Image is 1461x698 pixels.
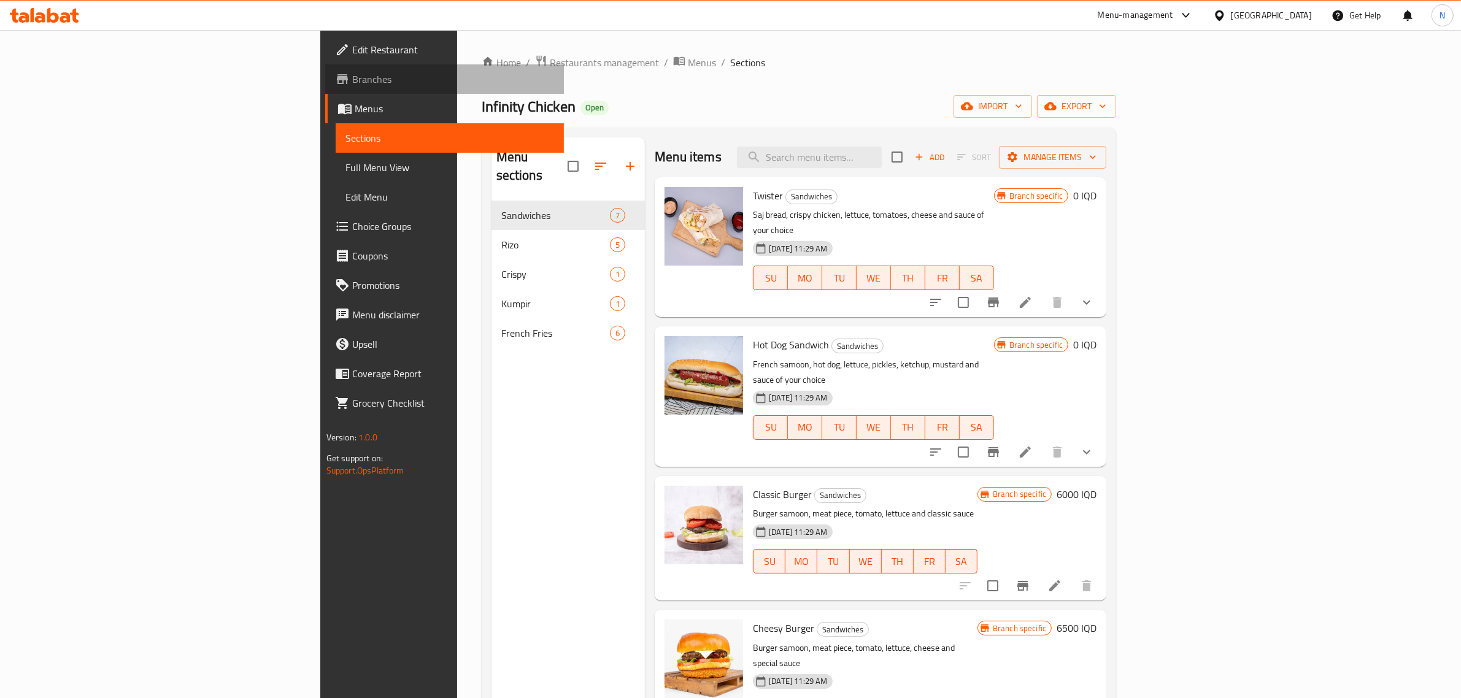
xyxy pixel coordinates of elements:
button: TH [882,549,914,573]
span: 7 [611,210,625,221]
span: WE [855,553,877,570]
button: FR [914,549,946,573]
div: French Fries [501,326,610,340]
a: Menus [673,55,716,71]
a: Full Menu View [336,153,565,182]
span: TH [887,553,909,570]
a: Sections [336,123,565,153]
button: delete [1072,571,1101,600]
li: / [664,55,668,70]
span: N [1440,9,1445,22]
span: Cheesy Burger [753,619,814,637]
span: Crispy [501,267,610,282]
a: Restaurants management [535,55,659,71]
span: Sections [730,55,765,70]
span: Branch specific [988,623,1051,634]
span: Manage items [1009,150,1097,165]
button: import [954,95,1032,118]
button: Branch-specific-item [1008,571,1038,600]
span: Infinity Chicken [482,93,576,120]
a: Edit menu item [1018,295,1033,310]
nav: Menu sections [491,196,646,353]
button: TU [822,266,857,290]
span: Full Menu View [345,160,555,175]
span: Hot Dog Sandwich [753,336,829,354]
div: items [610,208,625,223]
span: TU [827,269,852,287]
a: Grocery Checklist [325,388,565,418]
span: Grocery Checklist [352,396,555,410]
button: MO [788,266,822,290]
button: SA [960,415,994,440]
button: TH [891,415,925,440]
button: Manage items [999,146,1106,169]
input: search [737,147,882,168]
span: SU [758,269,783,287]
svg: Show Choices [1079,445,1094,459]
span: SU [758,418,783,436]
div: items [610,237,625,252]
span: Branch specific [988,488,1051,500]
button: FR [925,415,960,440]
button: WE [857,266,891,290]
span: SU [758,553,781,570]
span: TH [896,418,920,436]
span: import [963,99,1022,114]
span: Edit Restaurant [352,42,555,57]
button: SU [753,549,785,573]
span: 6 [611,328,625,339]
span: Select to update [950,439,976,465]
span: MO [793,418,817,436]
button: delete [1043,437,1072,467]
div: Kumpir1 [491,289,646,318]
button: Branch-specific-item [979,437,1008,467]
a: Coupons [325,241,565,270]
div: items [610,296,625,311]
span: TH [896,269,920,287]
span: Sandwiches [501,208,610,223]
span: export [1047,99,1106,114]
span: Sandwiches [832,339,883,353]
span: SA [965,418,989,436]
span: Coupons [352,248,555,263]
button: show more [1072,288,1101,317]
button: WE [857,415,891,440]
span: Sandwiches [815,488,866,502]
span: MO [790,553,812,570]
span: Menu disclaimer [352,307,555,322]
a: Edit menu item [1018,445,1033,459]
button: TU [817,549,849,573]
span: Branch specific [1004,190,1068,202]
span: SA [950,553,973,570]
span: FR [930,418,955,436]
span: Menus [355,101,555,116]
span: 1 [611,298,625,310]
a: Edit menu item [1047,578,1062,593]
div: Menu-management [1098,8,1173,23]
a: Support.OpsPlatform [326,462,404,478]
h6: 0 IQD [1073,187,1097,204]
span: Rizo [501,237,610,252]
span: Add item [910,148,949,167]
span: Sort sections [586,151,615,181]
span: TU [822,553,844,570]
img: Hot Dog Sandwich [665,336,743,415]
span: SA [965,269,989,287]
span: 5 [611,239,625,251]
span: Coverage Report [352,366,555,381]
span: WE [862,269,886,287]
span: Menus [688,55,716,70]
nav: breadcrumb [482,55,1117,71]
a: Promotions [325,270,565,300]
img: Cheesy Burger [665,619,743,698]
span: Kumpir [501,296,610,311]
span: Upsell [352,337,555,351]
button: export [1037,95,1116,118]
div: Sandwiches7 [491,201,646,230]
span: 1 [611,269,625,280]
button: show more [1072,437,1101,467]
button: MO [788,415,822,440]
